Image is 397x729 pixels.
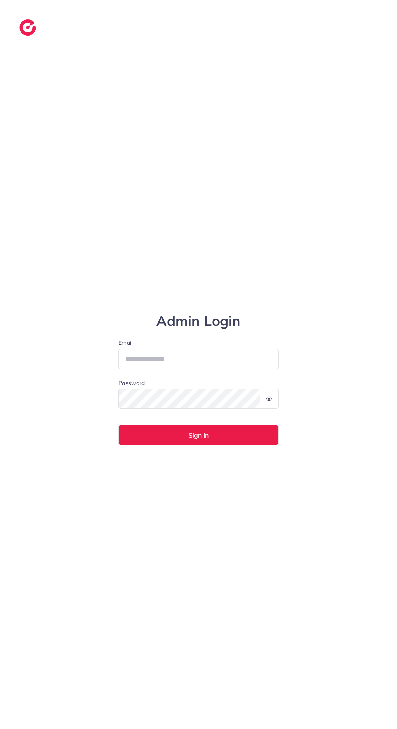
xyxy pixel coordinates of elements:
[118,339,279,347] label: Email
[188,432,209,438] span: Sign In
[118,425,279,445] button: Sign In
[118,379,145,387] label: Password
[118,313,279,329] h1: Admin Login
[19,19,36,36] img: logo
